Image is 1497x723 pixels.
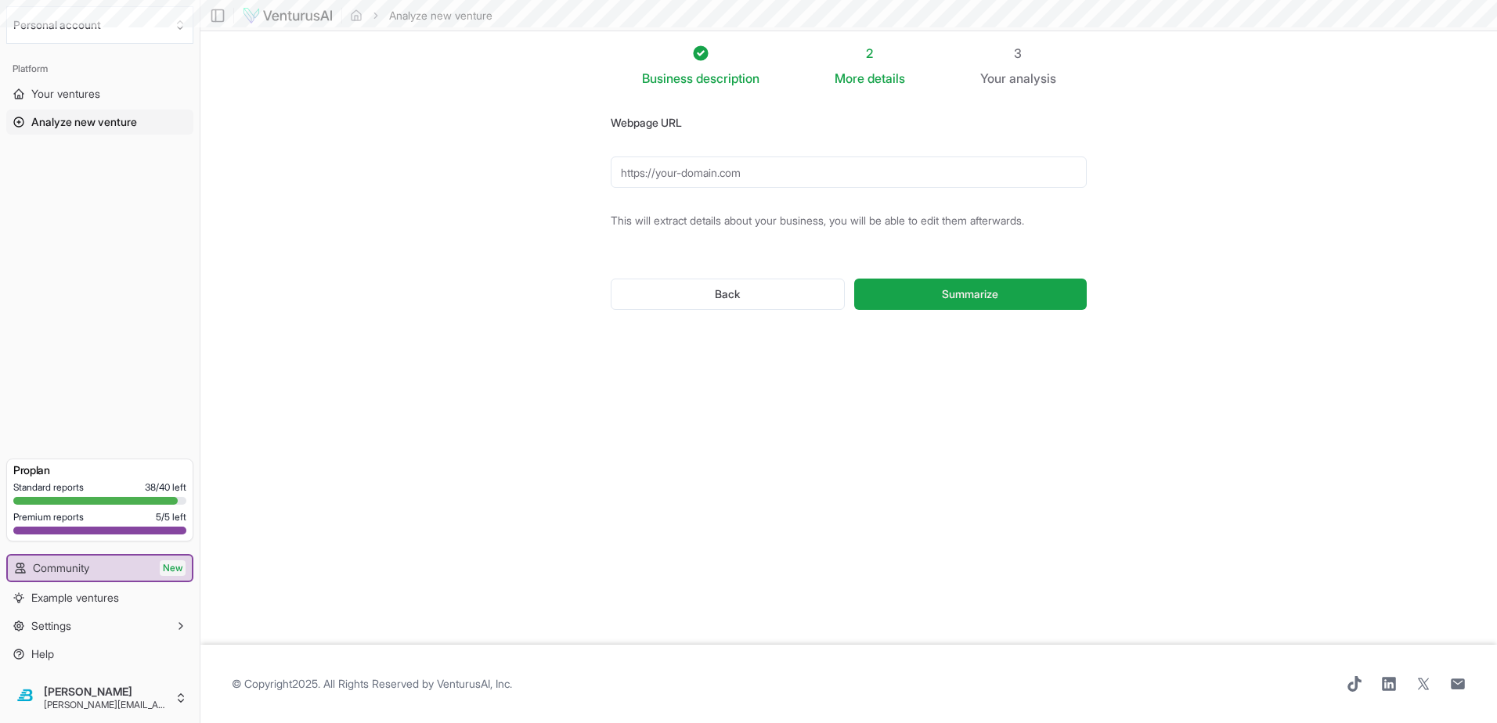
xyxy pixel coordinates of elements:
a: Your ventures [6,81,193,106]
button: Settings [6,613,193,638]
span: [PERSON_NAME][EMAIL_ADDRESS][DOMAIN_NAME] [44,699,168,711]
span: Summarize [942,286,998,302]
span: Business [642,69,693,88]
p: This will extract details about your business, you will be able to edit them afterwards. [611,213,1087,228]
span: Analyze new venture [31,114,137,130]
span: Help [31,646,54,662]
span: More [835,69,864,88]
a: Analyze new venture [6,110,193,135]
span: details [868,70,905,86]
span: Your ventures [31,86,100,102]
span: Premium reports [13,511,84,523]
span: description [696,70,759,86]
input: https://your-domain.com [611,156,1087,188]
label: Webpage URL [611,116,682,129]
span: Community [33,560,89,576]
a: CommunityNew [8,556,192,581]
div: Platform [6,56,193,81]
a: Help [6,642,193,667]
span: Your [980,69,1006,88]
a: VenturusAI, Inc [437,677,510,690]
div: 3 [980,44,1056,63]
img: ACg8ocIMBmXVzd-K-tLaDh5q8NfzRXIvzpdDYZ3i8_Y_pYDqqxfKakA=s96-c [13,685,38,710]
span: [PERSON_NAME] [44,685,168,699]
span: Example ventures [31,590,119,606]
span: New [160,560,186,576]
button: Summarize [854,279,1087,310]
span: analysis [1009,70,1056,86]
span: Standard reports [13,481,84,494]
button: Back [611,279,845,310]
span: 38 / 40 left [145,481,186,494]
button: [PERSON_NAME][PERSON_NAME][EMAIL_ADDRESS][DOMAIN_NAME] [6,679,193,717]
span: Settings [31,618,71,634]
h3: Pro plan [13,462,186,478]
a: Example ventures [6,585,193,610]
div: 2 [835,44,905,63]
span: 5 / 5 left [156,511,186,523]
span: © Copyright 2025 . All Rights Reserved by . [232,676,512,692]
